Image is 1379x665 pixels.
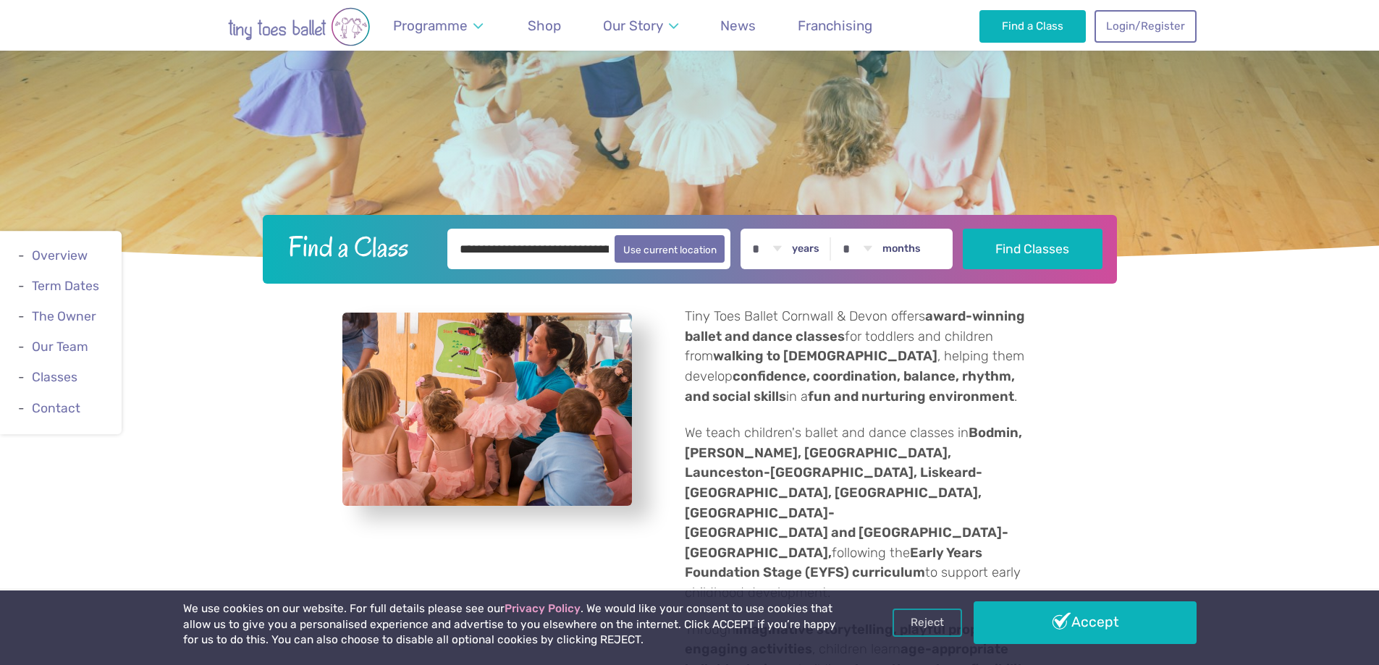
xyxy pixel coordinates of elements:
strong: Bodmin, [PERSON_NAME], [GEOGRAPHIC_DATA], Launceston-[GEOGRAPHIC_DATA], Liskeard-[GEOGRAPHIC_DATA... [685,425,1022,561]
span: Shop [528,17,561,34]
a: Franchising [791,9,880,43]
label: months [882,242,921,255]
a: The Owner [32,309,96,323]
a: Find a Class [979,10,1086,42]
a: Overview [32,248,88,263]
strong: walking to [DEMOGRAPHIC_DATA] [713,348,937,364]
img: tiny toes ballet [183,7,415,46]
span: Programme [393,17,468,34]
a: Classes [32,370,77,385]
a: Privacy Policy [505,602,581,615]
a: Login/Register [1095,10,1196,42]
p: We use cookies on our website. For full details please see our . We would like your consent to us... [183,601,842,648]
strong: award-winning ballet and dance classes [685,308,1025,344]
strong: confidence, coordination, balance, rhythm, and social skills [685,368,1015,404]
a: Shop [521,9,568,43]
button: Find Classes [963,229,1102,269]
p: We teach children's ballet and dance classes in following the to support early childhood developm... [685,423,1037,603]
h2: Find a Class [277,229,437,265]
button: Use current location [615,235,725,263]
span: Franchising [798,17,872,34]
a: Programme [387,9,490,43]
a: Term Dates [32,279,99,293]
a: News [714,9,763,43]
span: Our Story [603,17,663,34]
a: View full-size image [342,313,632,506]
a: Contact [32,401,80,415]
label: years [792,242,819,255]
a: Accept [974,601,1197,643]
strong: fun and nurturing environment [808,389,1014,404]
a: Reject [893,609,962,636]
a: Our Team [32,339,88,354]
a: Our Story [596,9,685,43]
p: Tiny Toes Ballet Cornwall & Devon offers for toddlers and children from , helping them develop in... [685,307,1037,407]
span: News [720,17,756,34]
